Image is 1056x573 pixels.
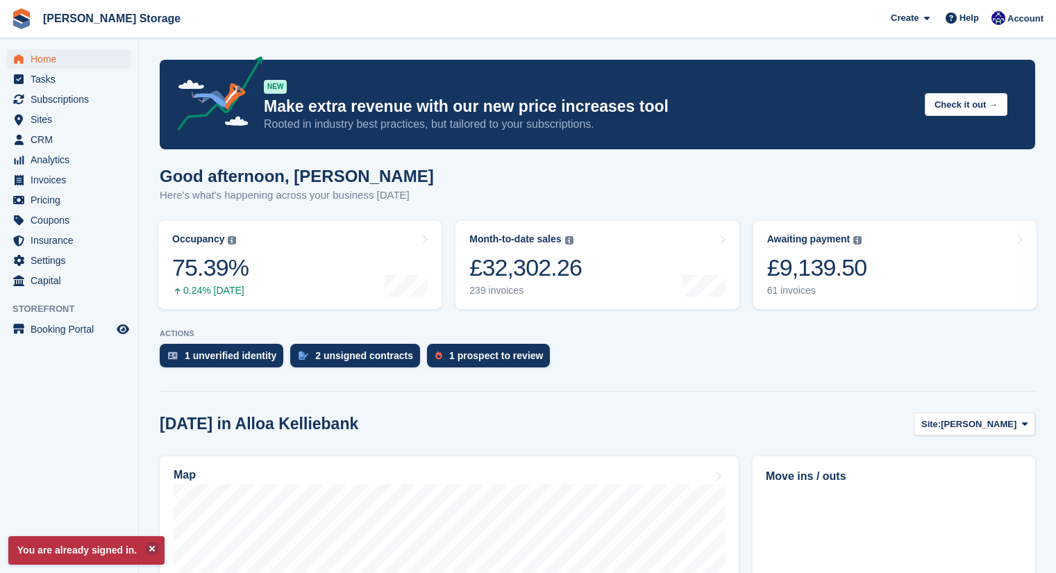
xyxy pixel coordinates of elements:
span: Settings [31,251,114,270]
img: prospect-51fa495bee0391a8d652442698ab0144808aea92771e9ea1ae160a38d050c398.svg [435,351,442,360]
h2: Map [174,469,196,481]
button: Site: [PERSON_NAME] [914,413,1035,435]
div: 1 unverified identity [185,350,276,361]
div: 61 invoices [767,285,867,297]
img: verify_identity-adf6edd0f0f0b5bbfe63781bf79b02c33cf7c696d77639b501bdc392416b5a36.svg [168,351,178,360]
span: Booking Portal [31,319,114,339]
div: £32,302.26 [469,254,582,282]
a: menu [7,170,131,190]
img: price-adjustments-announcement-icon-8257ccfd72463d97f412b2fc003d46551f7dbcb40ab6d574587a9cd5c0d94... [166,56,263,135]
a: Awaiting payment £9,139.50 61 invoices [753,221,1037,309]
span: Subscriptions [31,90,114,109]
a: Month-to-date sales £32,302.26 239 invoices [455,221,739,309]
h2: Move ins / outs [766,468,1022,485]
span: Analytics [31,150,114,169]
a: 1 prospect to review [427,344,557,374]
div: 2 unsigned contracts [315,350,413,361]
a: menu [7,231,131,250]
a: menu [7,210,131,230]
a: menu [7,319,131,339]
span: Account [1007,12,1044,26]
div: NEW [264,80,287,94]
a: 1 unverified identity [160,344,290,374]
div: £9,139.50 [767,254,867,282]
div: 239 invoices [469,285,582,297]
div: Occupancy [172,233,224,245]
div: 75.39% [172,254,249,282]
span: Home [31,49,114,69]
a: Preview store [115,321,131,338]
p: You are already signed in. [8,536,165,565]
div: 1 prospect to review [449,350,543,361]
img: Ross Watt [991,11,1005,25]
div: Awaiting payment [767,233,850,245]
span: Storefront [12,302,138,316]
span: CRM [31,130,114,149]
button: Check it out → [925,93,1007,116]
span: Capital [31,271,114,290]
a: 2 unsigned contracts [290,344,427,374]
a: menu [7,110,131,129]
a: menu [7,130,131,149]
span: [PERSON_NAME] [941,417,1016,431]
h1: Good afternoon, [PERSON_NAME] [160,167,434,185]
a: menu [7,90,131,109]
div: 0.24% [DATE] [172,285,249,297]
img: icon-info-grey-7440780725fd019a000dd9b08b2336e03edf1995a4989e88bcd33f0948082b44.svg [565,236,573,244]
span: Invoices [31,170,114,190]
img: icon-info-grey-7440780725fd019a000dd9b08b2336e03edf1995a4989e88bcd33f0948082b44.svg [228,236,236,244]
a: Occupancy 75.39% 0.24% [DATE] [158,221,442,309]
a: menu [7,271,131,290]
span: Coupons [31,210,114,230]
a: menu [7,69,131,89]
img: icon-info-grey-7440780725fd019a000dd9b08b2336e03edf1995a4989e88bcd33f0948082b44.svg [853,236,862,244]
h2: [DATE] in Alloa Kelliebank [160,415,358,433]
img: stora-icon-8386f47178a22dfd0bd8f6a31ec36ba5ce8667c1dd55bd0f319d3a0aa187defe.svg [11,8,32,29]
p: Rooted in industry best practices, but tailored to your subscriptions. [264,117,914,132]
span: Pricing [31,190,114,210]
a: menu [7,49,131,69]
span: Tasks [31,69,114,89]
img: contract_signature_icon-13c848040528278c33f63329250d36e43548de30e8caae1d1a13099fd9432cc5.svg [299,351,308,360]
div: Month-to-date sales [469,233,561,245]
span: Insurance [31,231,114,250]
p: Here's what's happening across your business [DATE] [160,188,434,204]
a: menu [7,251,131,270]
p: Make extra revenue with our new price increases tool [264,97,914,117]
a: [PERSON_NAME] Storage [37,7,186,30]
span: Sites [31,110,114,129]
a: menu [7,150,131,169]
p: ACTIONS [160,329,1035,338]
span: Create [891,11,919,25]
span: Site: [921,417,941,431]
span: Help [959,11,979,25]
a: menu [7,190,131,210]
